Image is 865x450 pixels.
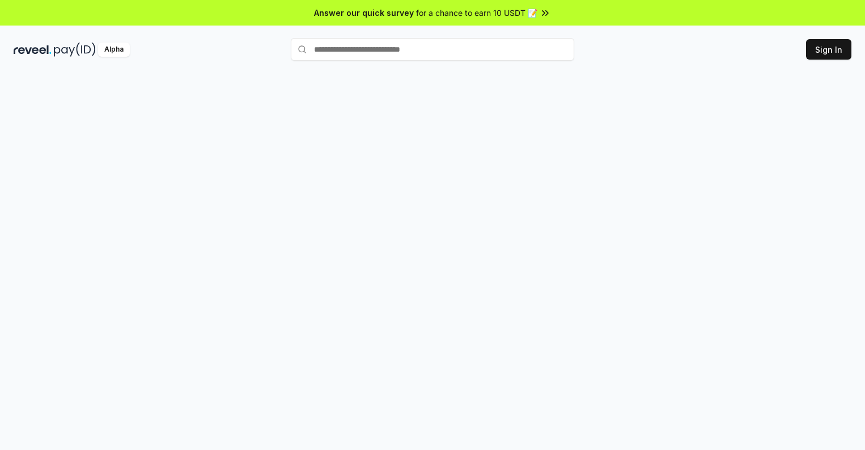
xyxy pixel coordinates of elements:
[314,7,414,19] span: Answer our quick survey
[14,43,52,57] img: reveel_dark
[806,39,851,60] button: Sign In
[416,7,537,19] span: for a chance to earn 10 USDT 📝
[98,43,130,57] div: Alpha
[54,43,96,57] img: pay_id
